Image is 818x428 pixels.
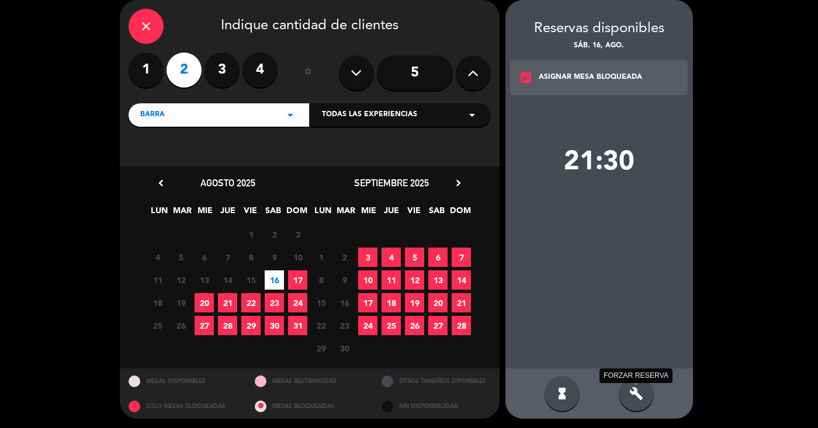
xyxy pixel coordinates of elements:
span: VIE [241,204,260,223]
span: 13 [428,270,448,290]
div: Reservas disponibles [505,18,693,40]
label: 2 [167,53,202,88]
span: 2 [335,248,354,267]
span: VIE [404,204,424,223]
div: ASIGNAR MESA BLOQUEADA [539,72,642,83]
span: 19 [405,293,424,312]
span: 20 [428,293,448,312]
span: 2 [265,225,284,244]
span: 17 [288,270,307,290]
span: 10 [288,248,307,267]
label: 4 [242,53,278,88]
span: 4 [382,248,401,267]
span: 24 [358,316,377,335]
div: SIN DISPONIBILIDAD [373,394,500,419]
span: 7 [218,248,237,267]
span: 7 [452,248,471,267]
span: 16 [335,293,354,312]
span: 28 [218,316,237,335]
span: MAR [336,204,355,223]
span: 1 [241,225,261,244]
span: 22 [241,293,261,312]
span: 26 [171,316,190,335]
span: 23 [335,316,354,335]
span: 16 [265,270,284,290]
span: 5 [171,248,190,267]
span: 18 [148,293,167,312]
div: ó [289,53,327,93]
div: MESAS RESTRINGIDAS [246,368,373,394]
span: 18 [382,293,401,312]
span: 27 [428,316,448,335]
i: arrow_drop_down [283,108,297,122]
span: 11 [382,270,401,290]
i: hourglass_full [555,387,569,401]
span: MIE [359,204,378,223]
span: 14 [452,270,471,290]
span: 10 [358,270,377,290]
span: 12 [405,270,424,290]
span: MIE [195,204,214,223]
span: JUE [218,204,237,223]
span: 3 [358,248,377,267]
span: 30 [335,339,354,358]
div: OTROS TAMAÑOS DIPONIBLES [373,368,500,394]
span: 30 [265,316,284,335]
span: Todas las experiencias [322,109,417,121]
span: 29 [311,339,331,358]
span: 14 [218,270,237,290]
span: DOM [286,204,306,223]
span: 15 [241,270,261,290]
i: chevron_right [452,177,465,189]
span: 12 [171,270,190,290]
span: 8 [241,248,261,267]
span: BARRA [140,109,165,121]
span: 27 [195,316,214,335]
span: MAR [172,204,192,223]
span: LUN [150,204,169,223]
span: 8 [311,270,331,290]
label: 1 [129,53,164,88]
span: 21 [452,293,471,312]
div: SOLO MESAS BLOQUEADAS [120,394,247,419]
span: 22 [311,316,331,335]
span: 3 [288,225,307,244]
span: 23 [265,293,284,312]
span: LUN [313,204,332,223]
span: 26 [405,316,424,335]
span: JUE [382,204,401,223]
span: 9 [265,248,284,267]
span: 9 [335,270,354,290]
span: 25 [148,316,167,335]
span: 13 [195,270,214,290]
span: 21 [218,293,237,312]
span: SAB [427,204,446,223]
span: 24 [288,293,307,312]
span: 20 [195,293,214,312]
div: MESAS DISPONIBLES [120,368,247,394]
i: build [629,387,643,401]
i: check_box [519,71,533,85]
span: 19 [171,293,190,312]
div: 21:30 [505,147,693,179]
span: 17 [358,293,377,312]
span: septiembre 2025 [354,177,429,189]
span: 11 [148,270,167,290]
span: 31 [288,316,307,335]
span: 4 [148,248,167,267]
i: close [139,19,153,33]
div: MESAS BLOQUEADAS [246,394,373,419]
span: 6 [428,248,448,267]
i: arrow_drop_down [465,108,479,122]
span: SAB [264,204,283,223]
span: 6 [195,248,214,267]
i: chevron_left [155,177,167,189]
div: Indique cantidad de clientes [129,9,491,44]
div: sáb. 16, ago. [505,40,693,52]
span: 15 [311,293,331,312]
span: 5 [405,248,424,267]
span: agosto 2025 [200,177,255,189]
span: 1 [311,248,331,267]
span: DOM [450,204,469,223]
div: FORZAR RESERVA [599,368,673,383]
